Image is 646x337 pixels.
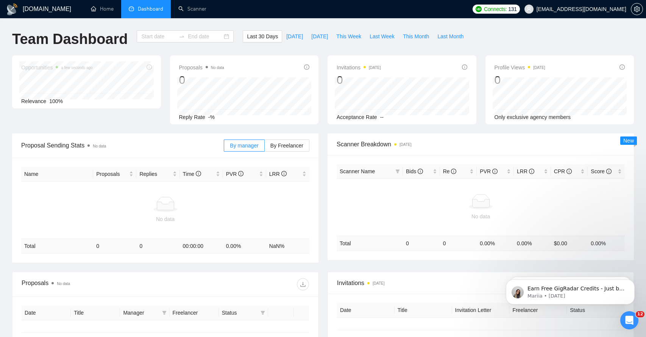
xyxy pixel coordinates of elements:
button: Last Week [365,30,399,42]
span: info-circle [529,169,534,174]
span: By manager [230,143,258,149]
span: info-circle [566,169,572,174]
span: Proposals [179,63,224,72]
time: [DATE] [369,66,381,70]
td: Total [21,239,93,254]
span: user [526,6,532,12]
span: No data [211,66,224,70]
span: Proposals [96,170,128,178]
div: 0 [179,73,224,87]
th: Name [21,167,93,182]
td: NaN % [266,239,309,254]
span: Acceptance Rate [337,114,377,120]
time: [DATE] [373,281,384,285]
span: No data [57,282,70,286]
th: Replies [136,167,179,182]
span: Re [443,168,457,174]
span: 131 [508,5,516,13]
span: By Freelancer [270,143,303,149]
div: No data [24,215,306,223]
span: Scanner Name [340,168,375,174]
th: Proposals [93,167,136,182]
td: 0 [440,236,477,251]
span: filter [261,310,265,315]
th: Title [395,303,452,318]
th: Title [71,306,120,320]
td: 00:00:00 [180,239,223,254]
span: filter [395,169,400,174]
span: No data [93,144,106,148]
img: logo [6,3,18,16]
td: 0.00 % [588,236,625,251]
span: info-circle [462,64,467,70]
span: info-circle [492,169,498,174]
iframe: Intercom live chat [620,311,638,329]
span: info-circle [606,169,612,174]
span: 100% [49,98,63,104]
span: Only exclusive agency members [495,114,571,120]
span: Invitations [337,63,381,72]
span: Reply Rate [179,114,205,120]
td: $ 0.00 [551,236,588,251]
span: This Week [336,32,361,41]
span: LRR [517,168,534,174]
span: -% [208,114,215,120]
span: Last Week [370,32,395,41]
a: searchScanner [178,6,206,12]
span: Dashboard [138,6,163,12]
span: Last Month [437,32,463,41]
span: Relevance [21,98,46,104]
span: Profile Views [495,63,545,72]
a: homeHome [91,6,114,12]
a: setting [631,6,643,12]
span: info-circle [418,169,423,174]
span: Replies [139,170,171,178]
td: 0 [136,239,179,254]
button: setting [631,3,643,15]
span: [DATE] [311,32,328,41]
iframe: Intercom notifications message [495,263,646,317]
button: This Month [399,30,433,42]
span: PVR [226,171,244,177]
button: Last 30 Days [243,30,282,42]
th: Date [337,303,395,318]
div: No data [340,212,622,221]
span: -- [380,114,384,120]
button: This Week [332,30,365,42]
th: Manager [120,306,169,320]
button: download [297,278,309,290]
td: 0.00 % [514,236,551,251]
span: filter [259,307,267,318]
span: filter [161,307,168,318]
span: filter [162,310,167,315]
div: Proposals [22,278,165,290]
input: End date [188,32,222,41]
div: 0 [337,73,381,87]
span: Time [183,171,201,177]
span: 12 [636,311,644,317]
span: LRR [269,171,287,177]
time: [DATE] [399,143,411,147]
span: Proposal Sending Stats [21,141,224,150]
span: Scanner Breakdown [337,140,625,149]
th: Date [22,306,71,320]
span: Connects: [484,5,507,13]
span: dashboard [129,6,134,11]
span: filter [394,166,401,177]
td: 0 [403,236,440,251]
td: 0 [93,239,136,254]
span: to [179,33,185,39]
img: upwork-logo.png [476,6,482,12]
span: info-circle [281,171,287,176]
div: 0 [495,73,545,87]
span: Invitations [337,278,624,288]
span: info-circle [238,171,243,176]
span: Manager [123,309,159,317]
button: [DATE] [282,30,307,42]
span: Score [591,168,611,174]
button: [DATE] [307,30,332,42]
span: info-circle [619,64,625,70]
